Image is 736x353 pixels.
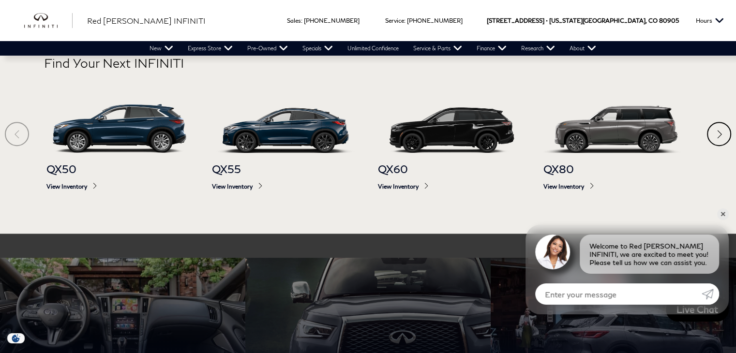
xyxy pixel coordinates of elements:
[87,16,206,25] span: Red [PERSON_NAME] INFINITI
[44,56,692,94] h2: Find Your Next INFINITI
[5,333,27,343] img: Opt-Out Icon
[240,41,295,56] a: Pre-Owned
[707,122,731,146] div: Next
[378,183,524,190] span: View Inventory
[543,104,690,153] img: QX80
[543,123,690,200] a: QX80 QX80 View Inventory
[543,183,690,190] span: View Inventory
[212,162,358,176] span: QX55
[24,13,73,29] a: infiniti
[5,333,27,343] section: Click to Open Cookie Consent Modal
[543,162,690,176] span: QX80
[702,283,719,305] a: Submit
[535,283,702,305] input: Enter your message
[142,41,180,56] a: New
[487,17,679,24] a: [STREET_ADDRESS] • [US_STATE][GEOGRAPHIC_DATA], CO 80905
[406,41,469,56] a: Service & Parts
[340,41,406,56] a: Unlimited Confidence
[514,41,562,56] a: Research
[407,17,463,24] a: [PHONE_NUMBER]
[46,123,193,200] a: QX50 QX50 View Inventory
[580,235,719,274] div: Welcome to Red [PERSON_NAME] INFINITI, we are excited to meet you! Please tell us how we can assi...
[378,162,524,176] span: QX60
[46,183,193,190] span: View Inventory
[535,235,570,269] img: Agent profile photo
[180,41,240,56] a: Express Store
[301,17,302,24] span: :
[378,104,524,153] img: QX60
[87,15,206,27] a: Red [PERSON_NAME] INFINITI
[562,41,603,56] a: About
[46,104,193,153] img: QX50
[287,17,301,24] span: Sales
[378,123,524,200] a: QX60 QX60 View Inventory
[212,123,358,200] a: QX55 QX55 View Inventory
[304,17,360,24] a: [PHONE_NUMBER]
[469,41,514,56] a: Finance
[385,17,404,24] span: Service
[142,41,603,56] nav: Main Navigation
[212,104,358,153] img: QX55
[24,13,73,29] img: INFINITI
[295,41,340,56] a: Specials
[404,17,406,24] span: :
[212,183,358,190] span: View Inventory
[46,162,193,176] span: QX50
